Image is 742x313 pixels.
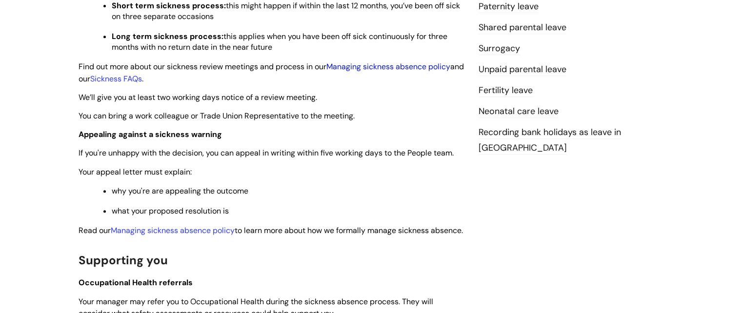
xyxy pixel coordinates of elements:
[112,186,248,196] span: why you're are appealing the outcome
[79,92,317,102] span: We’ll give you at least two working days notice of a review meeting.
[112,0,226,11] strong: Short term sickness process:
[479,63,566,76] a: Unpaid parental leave
[112,206,229,216] span: what your proposed resolution is
[479,126,621,155] a: Recording bank holidays as leave in [GEOGRAPHIC_DATA]
[479,0,539,13] a: Paternity leave
[326,61,450,72] a: Managing sickness absence policy
[79,61,464,84] span: Find out more about our sickness review meetings and process in our and our .
[79,129,222,139] span: Appealing against a sickness warning
[112,31,447,52] span: this applies when you have been off sick continuously for three months with no return date in the...
[479,105,559,118] a: Neonatal care leave
[90,74,142,84] a: Sickness FAQs
[111,225,235,235] a: Managing sickness absence policy
[112,0,460,21] span: this might happen if within the last 12 months, you’ve been off sick on three separate occasions
[79,167,192,177] span: Your appeal letter must explain:
[79,148,454,158] span: If you're unhappy with the decision, you can appeal in writing within five working days to the Pe...
[479,42,520,55] a: Surrogacy
[79,277,193,288] span: Occupational Health referrals
[112,31,223,41] strong: Long term sickness process:
[79,111,355,121] span: You can bring a work colleague or Trade Union Representative to the meeting.
[479,21,566,34] a: Shared parental leave
[479,84,533,97] a: Fertility leave
[79,225,463,235] span: Read our to learn more about how we formally manage sickness absence.
[79,253,168,268] span: Supporting you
